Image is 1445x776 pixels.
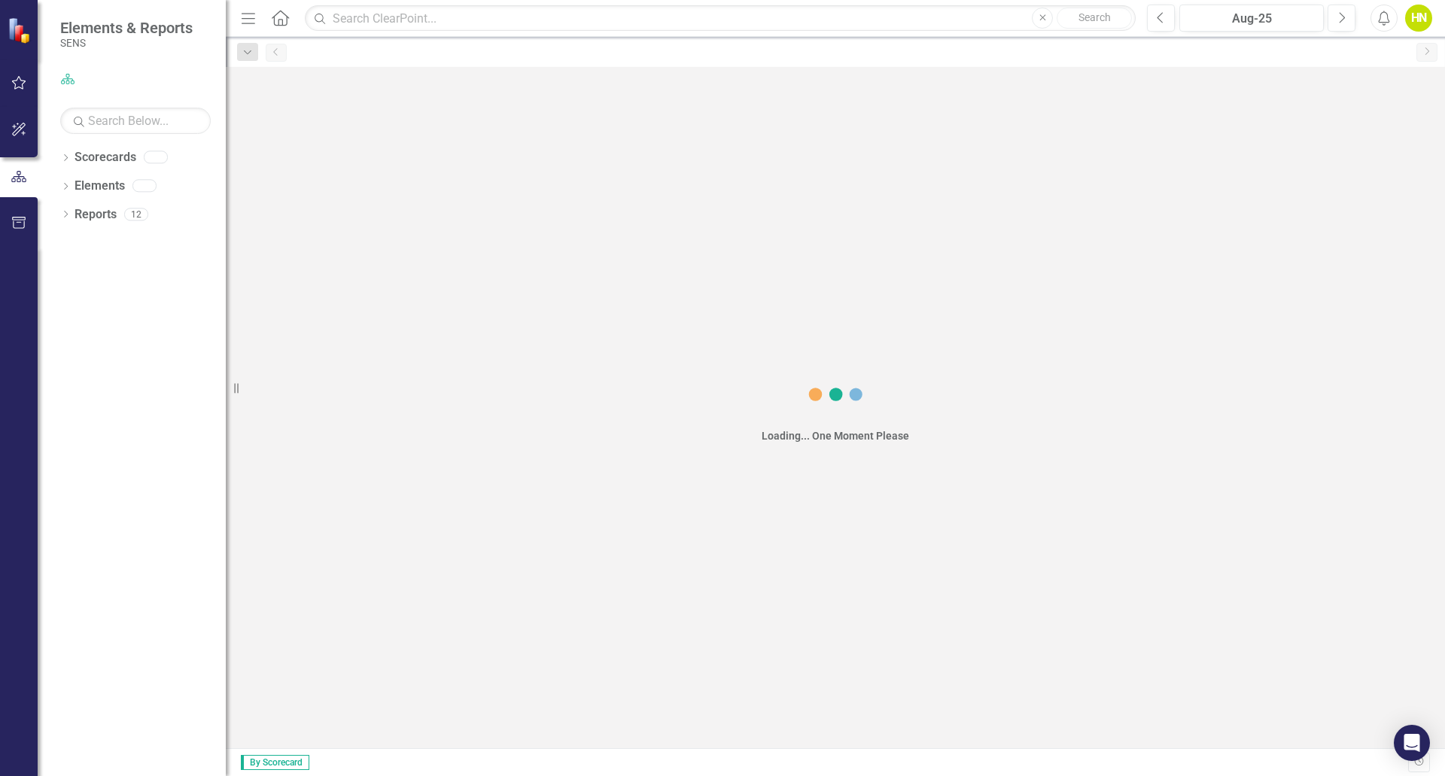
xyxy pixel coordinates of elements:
span: Elements & Reports [60,19,193,37]
span: Search [1078,11,1111,23]
div: Aug-25 [1185,10,1319,28]
div: 12 [124,208,148,221]
a: Scorecards [75,149,136,166]
input: Search Below... [60,108,211,134]
button: Aug-25 [1179,5,1324,32]
a: Elements [75,178,125,195]
div: Open Intercom Messenger [1394,725,1430,761]
span: By Scorecard [241,755,309,770]
button: Search [1057,8,1132,29]
input: Search ClearPoint... [305,5,1136,32]
div: Loading... One Moment Please [762,428,909,443]
small: SENS [60,37,193,49]
img: ClearPoint Strategy [8,17,34,44]
button: HN [1405,5,1432,32]
a: Reports [75,206,117,224]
